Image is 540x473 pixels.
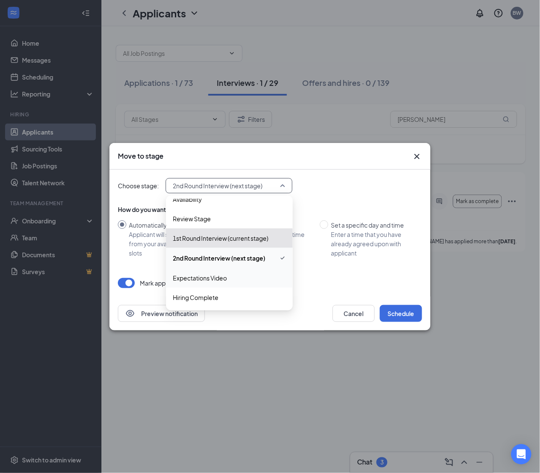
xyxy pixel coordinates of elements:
button: Close [412,151,422,162]
span: 1st Round Interview (current stage) [173,234,268,243]
span: Availability [173,195,202,204]
svg: Checkmark [279,253,286,263]
div: Enter a time that you have already agreed upon with applicant [331,230,415,258]
span: 2nd Round Interview (next stage) [173,253,265,263]
div: Open Intercom Messenger [511,444,532,465]
div: How do you want to schedule time with the applicant? [118,205,422,214]
span: 2nd Round Interview (next stage) [173,179,262,192]
div: Automatically [129,220,195,230]
button: Schedule [380,305,422,322]
h3: Move to stage [118,151,164,161]
span: Hiring Complete [173,293,218,302]
span: Expectations Video [173,273,227,283]
span: Choose stage: [118,181,159,190]
div: Set a specific day and time [331,220,415,230]
svg: Eye [125,308,135,319]
button: EyePreview notification [118,305,205,322]
span: Review Stage [173,214,211,223]
div: Applicant will select from your available time slots [129,230,195,258]
p: Mark applicant(s) as Completed for 1st Round Interview [140,279,292,287]
svg: Cross [412,151,422,162]
button: Cancel [333,305,375,322]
